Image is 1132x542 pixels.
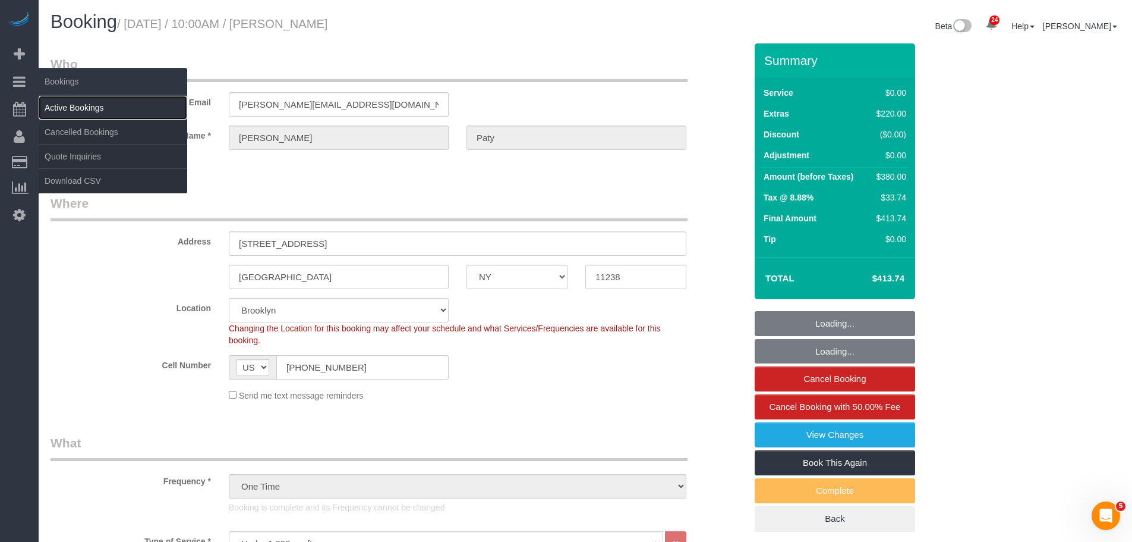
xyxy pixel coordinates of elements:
[276,355,449,380] input: Cell Number
[755,422,915,447] a: View Changes
[872,87,906,99] div: $0.00
[952,19,972,35] img: New interface
[42,298,220,314] label: Location
[1092,502,1120,530] iframe: Intercom live chat
[872,212,906,224] div: $413.74
[764,212,816,224] label: Final Amount
[39,68,187,95] span: Bookings
[989,15,999,25] span: 24
[39,145,187,168] a: Quote Inquiries
[229,92,449,117] input: Email
[39,96,187,120] a: Active Bookings
[1116,502,1125,511] span: 5
[1011,21,1035,31] a: Help
[764,149,809,161] label: Adjustment
[39,169,187,193] a: Download CSV
[42,471,220,487] label: Frequency *
[764,108,789,120] label: Extras
[117,17,327,30] small: / [DATE] / 10:00AM / [PERSON_NAME]
[585,265,686,289] input: Zip Code
[872,192,906,203] div: $33.74
[764,192,813,203] label: Tax @ 8.88%
[755,366,915,391] a: Cancel Booking
[239,391,363,400] span: Send me text message reminders
[229,265,449,289] input: City
[229,502,686,513] p: Booking is complete and its Frequency cannot be changed
[837,274,904,284] h4: $413.74
[1043,21,1117,31] a: [PERSON_NAME]
[39,95,187,193] ul: Bookings
[872,129,906,140] div: ($0.00)
[39,120,187,144] a: Cancelled Bookings
[764,54,909,67] h3: Summary
[764,87,793,99] label: Service
[872,233,906,245] div: $0.00
[42,231,220,247] label: Address
[764,233,776,245] label: Tip
[466,126,686,150] input: Last Name
[935,21,972,31] a: Beta
[51,195,688,221] legend: Where
[872,108,906,120] div: $220.00
[51,55,688,82] legend: Who
[755,394,915,419] a: Cancel Booking with 50.00% Fee
[872,171,906,183] div: $380.00
[229,324,661,345] span: Changing the Location for this booking may affect your schedule and what Services/Frequencies are...
[765,273,794,283] strong: Total
[51,11,117,32] span: Booking
[42,355,220,371] label: Cell Number
[755,450,915,475] a: Book This Again
[980,12,1003,38] a: 24
[872,149,906,161] div: $0.00
[51,434,688,461] legend: What
[764,171,853,183] label: Amount (before Taxes)
[755,506,915,531] a: Back
[7,12,31,29] img: Automaid Logo
[764,129,799,140] label: Discount
[229,126,449,150] input: First Name
[770,402,901,412] span: Cancel Booking with 50.00% Fee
